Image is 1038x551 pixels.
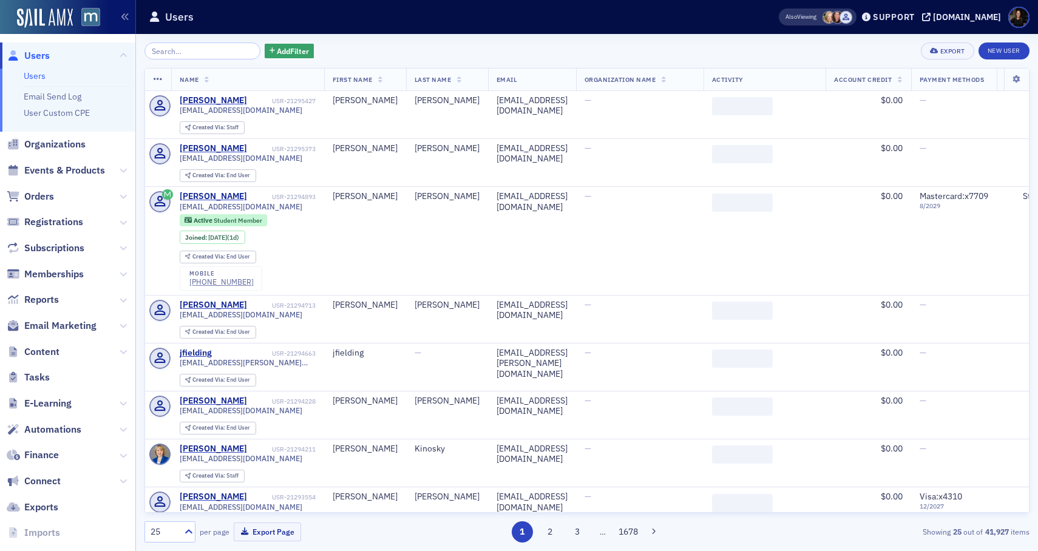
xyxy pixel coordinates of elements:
[415,191,480,202] div: [PERSON_NAME]
[192,473,239,479] div: Staff
[333,143,398,154] div: [PERSON_NAME]
[415,75,452,84] span: Last Name
[712,75,744,84] span: Activity
[585,191,591,201] span: —
[214,350,316,357] div: USR-21294663
[180,202,302,211] span: [EMAIL_ADDRESS][DOMAIN_NAME]
[333,348,398,359] div: jfielding
[249,302,316,309] div: USR-21294713
[933,12,1001,22] div: [DOMAIN_NAME]
[180,422,256,434] div: Created Via: End User
[214,216,262,225] span: Student Member
[743,526,1030,537] div: Showing out of items
[24,475,61,488] span: Connect
[823,11,835,24] span: Rebekah Olson
[497,492,568,513] div: [EMAIL_ADDRESS][DOMAIN_NAME]
[951,526,963,537] strong: 25
[497,396,568,417] div: [EMAIL_ADDRESS][DOMAIN_NAME]
[7,423,81,436] a: Automations
[920,191,988,201] span: Mastercard : x7709
[249,193,316,201] div: USR-21294893
[180,214,268,226] div: Active: Active: Student Member
[24,423,81,436] span: Automations
[881,191,903,201] span: $0.00
[7,371,50,384] a: Tasks
[881,95,903,106] span: $0.00
[24,526,60,539] span: Imports
[180,406,302,415] span: [EMAIL_ADDRESS][DOMAIN_NAME]
[249,97,316,105] div: USR-21295427
[539,521,560,543] button: 2
[24,190,54,203] span: Orders
[712,97,773,115] span: ‌
[415,396,480,407] div: [PERSON_NAME]
[208,233,227,242] span: [DATE]
[24,268,84,281] span: Memberships
[7,138,86,151] a: Organizations
[180,358,316,367] span: [EMAIL_ADDRESS][PERSON_NAME][DOMAIN_NAME]
[180,95,247,106] a: [PERSON_NAME]
[24,242,84,255] span: Subscriptions
[881,347,903,358] span: $0.00
[192,172,250,179] div: End User
[585,143,591,154] span: —
[24,448,59,462] span: Finance
[922,13,1005,21] button: [DOMAIN_NAME]
[180,143,247,154] a: [PERSON_NAME]
[920,491,962,502] span: Visa : x4310
[189,270,254,277] div: mobile
[24,371,50,384] span: Tasks
[712,494,773,512] span: ‌
[7,268,84,281] a: Memberships
[840,11,852,24] span: Justin Chase
[265,44,314,59] button: AddFilter
[920,95,926,106] span: —
[192,472,226,479] span: Created Via :
[497,348,568,380] div: [EMAIL_ADDRESS][PERSON_NAME][DOMAIN_NAME]
[189,277,254,286] div: [PHONE_NUMBER]
[192,425,250,431] div: End User
[831,11,844,24] span: Natalie Antonakas
[180,75,199,84] span: Name
[180,310,302,319] span: [EMAIL_ADDRESS][DOMAIN_NAME]
[180,169,256,182] div: Created Via: End User
[333,95,398,106] div: [PERSON_NAME]
[180,454,302,463] span: [EMAIL_ADDRESS][DOMAIN_NAME]
[277,46,309,56] span: Add Filter
[180,396,247,407] a: [PERSON_NAME]
[180,492,247,502] div: [PERSON_NAME]
[497,191,568,212] div: [EMAIL_ADDRESS][DOMAIN_NAME]
[7,345,59,359] a: Content
[180,348,212,359] a: jfielding
[180,502,302,512] span: [EMAIL_ADDRESS][DOMAIN_NAME]
[24,215,83,229] span: Registrations
[585,347,591,358] span: —
[192,124,239,131] div: Staff
[180,444,247,455] div: [PERSON_NAME]
[497,300,568,321] div: [EMAIL_ADDRESS][DOMAIN_NAME]
[24,91,81,102] a: Email Send Log
[785,13,816,21] span: Viewing
[920,502,988,510] span: 12 / 2027
[415,347,421,358] span: —
[920,443,926,454] span: —
[7,164,105,177] a: Events & Products
[24,164,105,177] span: Events & Products
[497,444,568,465] div: [EMAIL_ADDRESS][DOMAIN_NAME]
[192,376,226,384] span: Created Via :
[73,8,100,29] a: View Homepage
[194,216,214,225] span: Active
[920,299,926,310] span: —
[151,526,177,538] div: 25
[1008,7,1030,28] span: Profile
[585,299,591,310] span: —
[180,231,245,244] div: Joined: 2025-09-03 00:00:00
[7,190,54,203] a: Orders
[17,8,73,28] img: SailAMX
[712,302,773,320] span: ‌
[920,395,926,406] span: —
[585,491,591,502] span: —
[24,397,72,410] span: E-Learning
